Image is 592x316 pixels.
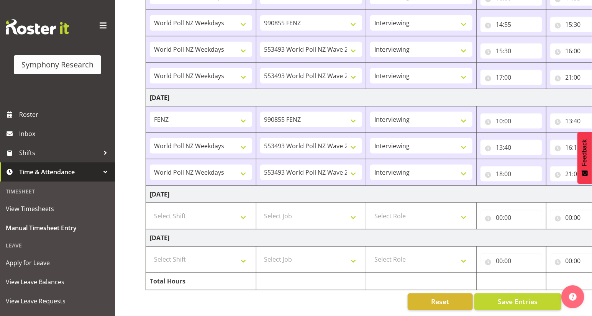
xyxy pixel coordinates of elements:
[480,17,542,32] input: Click to select...
[6,19,69,34] img: Rosterit website logo
[146,273,256,290] td: Total Hours
[6,295,109,307] span: View Leave Requests
[6,222,109,234] span: Manual Timesheet Entry
[19,128,111,139] span: Inbox
[2,272,113,291] a: View Leave Balances
[577,132,592,184] button: Feedback - Show survey
[480,166,542,182] input: Click to select...
[498,297,538,307] span: Save Entries
[480,254,542,269] input: Click to select...
[431,297,449,307] span: Reset
[2,183,113,199] div: Timesheet
[2,218,113,237] a: Manual Timesheet Entry
[2,253,113,272] a: Apply for Leave
[480,43,542,59] input: Click to select...
[2,199,113,218] a: View Timesheets
[19,147,100,159] span: Shifts
[19,166,100,178] span: Time & Attendance
[474,293,561,310] button: Save Entries
[480,210,542,225] input: Click to select...
[21,59,93,70] div: Symphony Research
[6,203,109,214] span: View Timesheets
[480,113,542,129] input: Click to select...
[2,291,113,311] a: View Leave Requests
[569,293,577,301] img: help-xxl-2.png
[2,237,113,253] div: Leave
[480,70,542,85] input: Click to select...
[6,276,109,288] span: View Leave Balances
[19,109,111,120] span: Roster
[480,140,542,155] input: Click to select...
[581,139,588,166] span: Feedback
[408,293,473,310] button: Reset
[6,257,109,269] span: Apply for Leave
